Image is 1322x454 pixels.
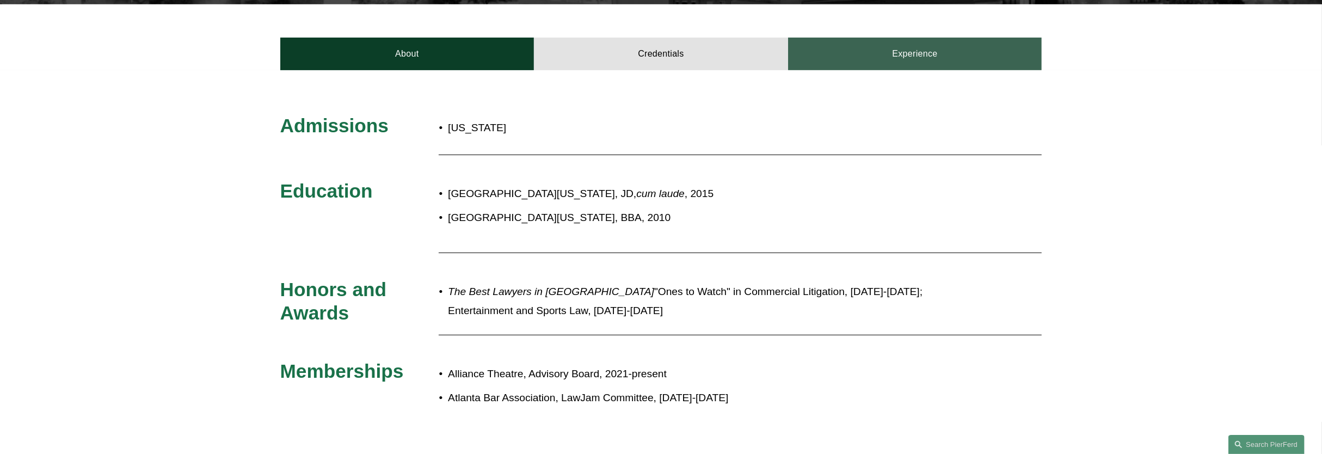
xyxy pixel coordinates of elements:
[636,188,685,199] em: cum laude
[280,115,389,136] span: Admissions
[534,38,788,70] a: Credentials
[448,185,946,204] p: [GEOGRAPHIC_DATA][US_STATE], JD, , 2015
[788,38,1042,70] a: Experience
[280,360,404,382] span: Memberships
[448,286,654,297] em: The Best Lawyers in [GEOGRAPHIC_DATA]
[280,180,373,201] span: Education
[280,38,534,70] a: About
[448,389,946,408] p: Atlanta Bar Association, LawJam Committee, [DATE]-[DATE]
[448,283,946,320] p: "Ones to Watch" in Commercial Litigation, [DATE]-[DATE]; Entertainment and Sports Law, [DATE]-[DATE]
[448,365,946,384] p: Alliance Theatre, Advisory Board, 2021-present
[448,208,946,228] p: [GEOGRAPHIC_DATA][US_STATE], BBA, 2010
[448,119,724,138] p: [US_STATE]
[280,279,391,324] span: Honors and Awards
[1228,435,1305,454] a: Search this site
